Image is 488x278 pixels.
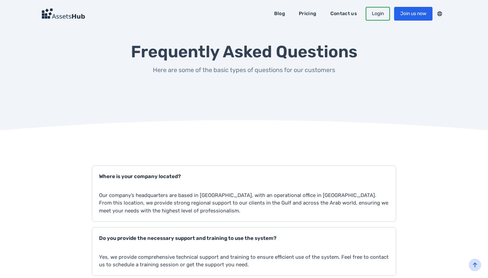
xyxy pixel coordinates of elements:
a: Contact us [326,8,362,19]
a: Join us now [394,7,432,21]
a: Login [366,7,390,21]
button: Do you provide the necessary support and training to use the system? [92,228,396,249]
p: Yes, we provide comprehensive technical support and training to ensure efficient use of the syste... [92,249,396,276]
button: Where is your company located? [92,166,396,187]
button: back-to-top [469,259,481,271]
h1: Frequently Asked Questions [126,38,363,65]
p: Here are some of the basic types of questions for our customers [126,65,363,75]
p: Our company’s headquarters are based in [GEOGRAPHIC_DATA], with an operational office in [GEOGRAP... [92,187,396,222]
img: Logo Dark [41,8,85,19]
a: Blog [269,8,290,19]
a: Pricing [294,8,321,19]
